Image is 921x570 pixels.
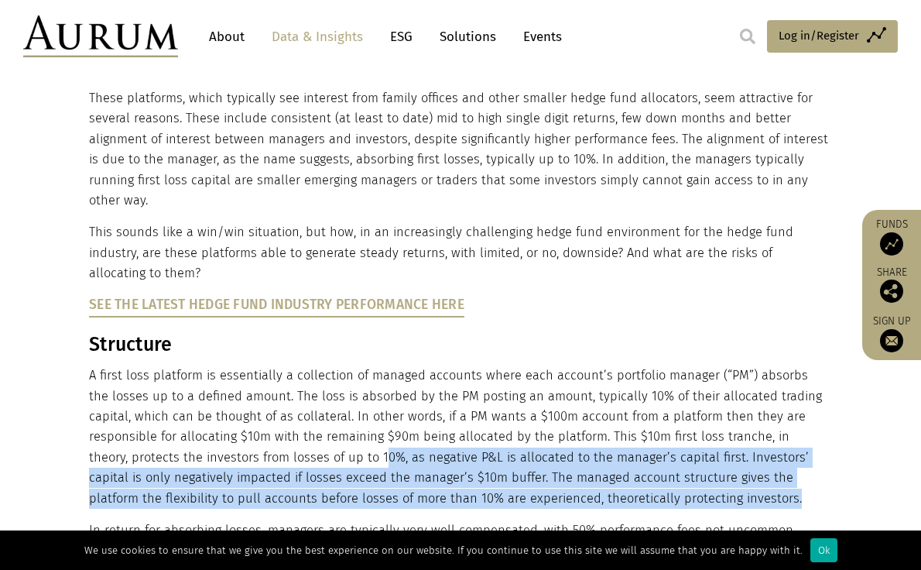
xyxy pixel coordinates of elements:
[740,29,755,44] img: search.svg
[432,22,504,51] a: Solutions
[870,267,913,303] div: Share
[382,22,420,51] a: ESG
[89,333,828,356] h3: Structure
[23,15,178,57] img: Aurum
[779,26,859,45] span: Log in/Register
[515,22,562,51] a: Events
[767,20,898,53] a: Log in/Register
[880,280,903,303] img: Share this post
[89,222,828,283] p: This sounds like a win/win situation, but how, in an increasingly challenging hedge fund environm...
[264,22,371,51] a: Data & Insights
[201,22,252,51] a: About
[89,297,464,313] a: See the latest Hedge Fund Industry Performance here
[870,314,913,352] a: Sign up
[89,366,828,509] p: A first loss platform is essentially a collection of managed accounts where each account’s portfo...
[89,520,828,561] p: In return for absorbing losses, managers are typically very well compensated, with 50% performanc...
[880,329,903,352] img: Sign up to our newsletter
[870,218,913,256] a: Funds
[880,232,903,256] img: Access Funds
[89,88,828,211] p: These platforms, which typically see interest from family offices and other smaller hedge fund al...
[810,538,837,562] div: Ok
